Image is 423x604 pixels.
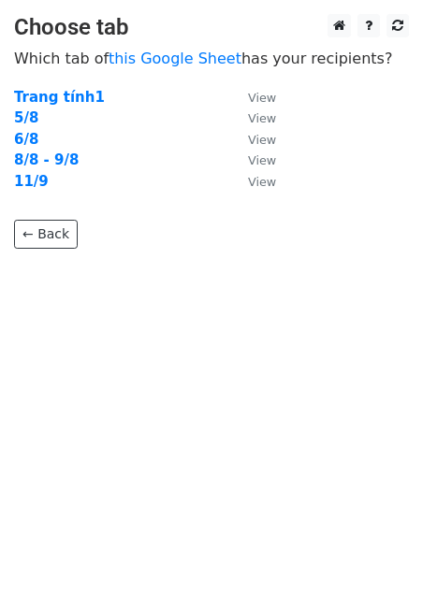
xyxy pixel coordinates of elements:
a: 8/8 - 9/8 [14,151,79,168]
p: Which tab of has your recipients? [14,49,409,68]
small: View [248,133,276,147]
a: 11/9 [14,173,49,190]
a: View [229,151,276,168]
a: View [229,173,276,190]
a: 6/8 [14,131,38,148]
h3: Choose tab [14,14,409,41]
a: View [229,109,276,126]
small: View [248,175,276,189]
small: View [248,91,276,105]
a: ← Back [14,220,78,249]
small: View [248,153,276,167]
a: this Google Sheet [109,50,241,67]
small: View [248,111,276,125]
a: Trang tính1 [14,89,105,106]
a: View [229,89,276,106]
a: 5/8 [14,109,38,126]
a: View [229,131,276,148]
